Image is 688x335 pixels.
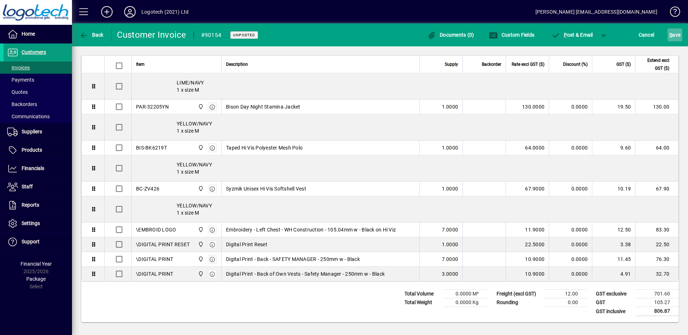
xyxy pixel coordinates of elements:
span: Discount (%) [563,60,588,68]
div: 10.9000 [510,270,544,277]
div: Logotech (2021) Ltd [141,6,189,18]
div: Customer Invoice [117,29,186,41]
td: 701.60 [635,290,679,298]
button: Cancel [637,28,656,41]
span: Staff [22,184,33,189]
div: BIS-BK6219T [136,144,167,151]
span: Custom Fields [489,32,534,38]
div: 11.9000 [510,226,544,233]
div: 22.5000 [510,241,544,248]
span: P [564,32,567,38]
button: Profile [118,5,141,18]
span: Central [196,240,204,248]
span: Documents (0) [427,32,474,38]
div: PAR-32205YN [136,103,169,110]
a: Quotes [4,86,72,98]
td: 0.0000 Kg [444,298,487,307]
span: 1.0000 [442,241,458,248]
span: Support [22,239,40,244]
a: Home [4,25,72,43]
td: GST exclusive [592,290,635,298]
button: Documents (0) [426,28,476,41]
button: Save [667,28,682,41]
div: \DIGITAL PRINT RESET [136,241,190,248]
td: 0.0000 [549,267,592,281]
div: YELLOW/NAVY 1 x size M [132,114,678,140]
span: Digital Print Reset [226,241,267,248]
td: 0.0000 [549,252,592,267]
td: 4.91 [592,267,635,281]
span: Communications [7,114,50,119]
button: Post & Email [548,28,597,41]
td: 0.0000 [549,141,592,155]
span: Financial Year [21,261,52,267]
td: 9.60 [592,141,635,155]
span: Financials [22,165,44,171]
div: [PERSON_NAME] [EMAIL_ADDRESS][DOMAIN_NAME] [535,6,657,18]
td: 64.00 [635,141,678,155]
a: Backorders [4,98,72,110]
a: Invoices [4,61,72,74]
div: LIME/NAVY 1 x size M [132,73,678,99]
span: 1.0000 [442,185,458,192]
span: Customers [22,49,46,55]
a: Communications [4,110,72,123]
td: 0.0000 [549,100,592,114]
div: 130.0000 [510,103,544,110]
td: GST inclusive [592,307,635,316]
td: GST [592,298,635,307]
div: BC-ZV426 [136,185,159,192]
span: Home [22,31,35,37]
td: 0.0000 [549,222,592,237]
td: 83.30 [635,222,678,237]
a: Reports [4,196,72,214]
span: Central [196,103,204,111]
td: 0.00 [543,298,587,307]
span: ave [669,29,680,41]
td: 806.87 [635,307,679,316]
td: 0.0000 [549,182,592,196]
td: Total Weight [401,298,444,307]
a: Knowledge Base [665,1,679,25]
a: Financials [4,160,72,178]
span: Products [22,147,42,153]
span: Backorder [482,60,501,68]
td: 32.70 [635,267,678,281]
span: Payments [7,77,34,83]
td: 12.50 [592,222,635,237]
div: #90154 [201,29,222,41]
a: Payments [4,74,72,86]
td: 76.30 [635,252,678,267]
td: 0.0000 [549,237,592,252]
span: Reports [22,202,39,208]
div: 10.9000 [510,256,544,263]
app-page-header-button: Back [72,28,112,41]
span: Digital Print - Back of Own Vests - Safety Manager - 250mm w - Black [226,270,385,277]
div: \DIGITAL PRINT [136,256,173,263]
a: Settings [4,215,72,233]
span: 3.0000 [442,270,458,277]
span: Cancel [639,29,655,41]
td: 19.50 [592,100,635,114]
span: Digital Print - Back - SAFETY MANAGER - 250mm w - Black [226,256,360,263]
td: 3.38 [592,237,635,252]
span: Taped Hi Vis Polyester Mesh Polo [226,144,303,151]
span: Central [196,144,204,152]
a: Products [4,141,72,159]
div: \EMBROID LOGO [136,226,176,233]
span: Unposted [233,33,255,37]
td: 11.45 [592,252,635,267]
span: ost & Email [551,32,593,38]
span: Bison Day Night Stamina Jacket [226,103,300,110]
button: Back [78,28,105,41]
span: Embroidery - Left Chest - WH Construction - 105.04mm w - Black on Hi Viz [226,226,396,233]
span: S [669,32,672,38]
span: 7.0000 [442,256,458,263]
span: Syzmik Unisex Hi Vis Softshell Vest [226,185,306,192]
span: 7.0000 [442,226,458,233]
span: Settings [22,220,40,226]
td: 105.27 [635,298,679,307]
span: Central [196,270,204,278]
span: Description [226,60,248,68]
td: 22.50 [635,237,678,252]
